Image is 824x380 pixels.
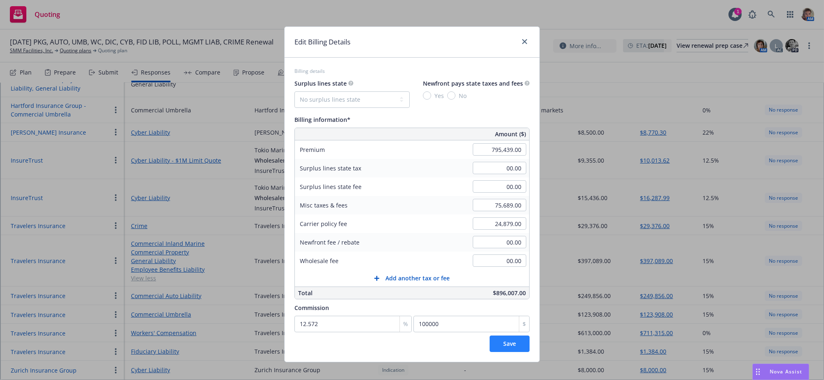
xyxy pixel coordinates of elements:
span: Total [298,289,313,297]
input: 0.00 [473,143,526,156]
span: Surplus lines state tax [300,164,361,172]
input: 0.00 [473,236,526,248]
button: Nova Assist [752,364,809,380]
span: Surplus lines state fee [300,183,362,191]
button: Add another tax or fee [295,270,529,287]
span: Wholesale fee [300,257,338,265]
input: Yes [423,91,431,100]
input: 0.00 [473,199,526,211]
span: Carrier policy fee [300,220,347,228]
span: Add another tax or fee [386,274,450,282]
span: Yes [434,91,444,100]
input: 0.00 [473,254,526,267]
input: No [447,91,455,100]
span: Billing information* [294,116,350,124]
div: Billing details [294,68,530,75]
a: close [520,37,530,47]
span: Premium [300,146,325,154]
span: Save [503,340,516,347]
span: % [403,319,408,328]
input: 0.00 [473,217,526,230]
span: $896,007.00 [493,289,526,297]
h1: Edit Billing Details [294,37,350,47]
span: $ [523,319,526,328]
div: Drag to move [753,364,763,380]
span: Misc taxes & fees [300,201,348,209]
span: Amount ($) [495,130,526,138]
button: Save [490,336,530,352]
span: No [459,91,467,100]
span: Nova Assist [770,368,802,375]
input: 0.00 [473,180,526,193]
input: 0.00 [473,162,526,174]
span: Commission [294,304,329,312]
span: Newfront fee / rebate [300,238,359,246]
span: Surplus lines state [294,79,347,87]
span: Newfront pays state taxes and fees [423,79,523,87]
